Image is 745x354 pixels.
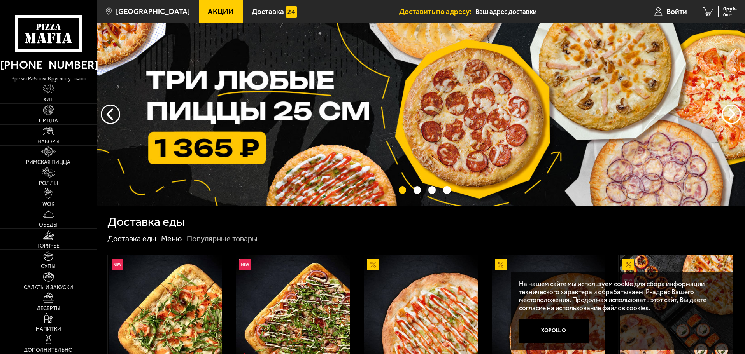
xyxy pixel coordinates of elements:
img: Акционный [367,259,379,270]
button: следующий [101,105,120,124]
button: предыдущий [722,105,741,124]
span: Горячее [37,243,60,249]
button: Хорошо [519,319,589,343]
input: Ваш адрес доставки [475,5,624,19]
span: Супы [41,264,56,269]
span: Доставка [252,8,284,15]
span: Десерты [37,306,60,311]
span: WOK [42,202,54,207]
img: Новинка [239,259,251,270]
button: точки переключения [428,186,436,194]
span: [GEOGRAPHIC_DATA] [116,8,190,15]
button: точки переключения [443,186,451,194]
div: Популярные товары [187,234,258,244]
h1: Доставка еды [107,216,185,228]
p: На нашем сайте мы используем cookie для сбора информации технического характера и обрабатываем IP... [519,280,722,312]
span: 0 руб. [723,6,737,12]
span: Дополнительно [24,347,73,353]
img: Акционный [495,259,507,270]
span: 0 шт. [723,12,737,17]
span: Салаты и закуски [24,285,73,290]
button: точки переключения [414,186,421,194]
span: Обеды [39,222,58,228]
span: Роллы [39,181,58,186]
img: Новинка [112,259,123,270]
img: Акционный [622,259,634,270]
a: Меню- [161,234,186,243]
span: Наборы [37,139,60,145]
span: Пицца [39,118,58,124]
span: Акции [208,8,234,15]
span: Римская пицца [26,160,70,165]
img: 15daf4d41897b9f0e9f617042186c801.svg [286,6,297,18]
span: Хит [43,97,53,103]
span: Войти [666,8,687,15]
button: точки переключения [399,186,406,194]
span: Доставить по адресу: [399,8,475,15]
a: Доставка еды- [107,234,160,243]
span: Напитки [36,326,61,332]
